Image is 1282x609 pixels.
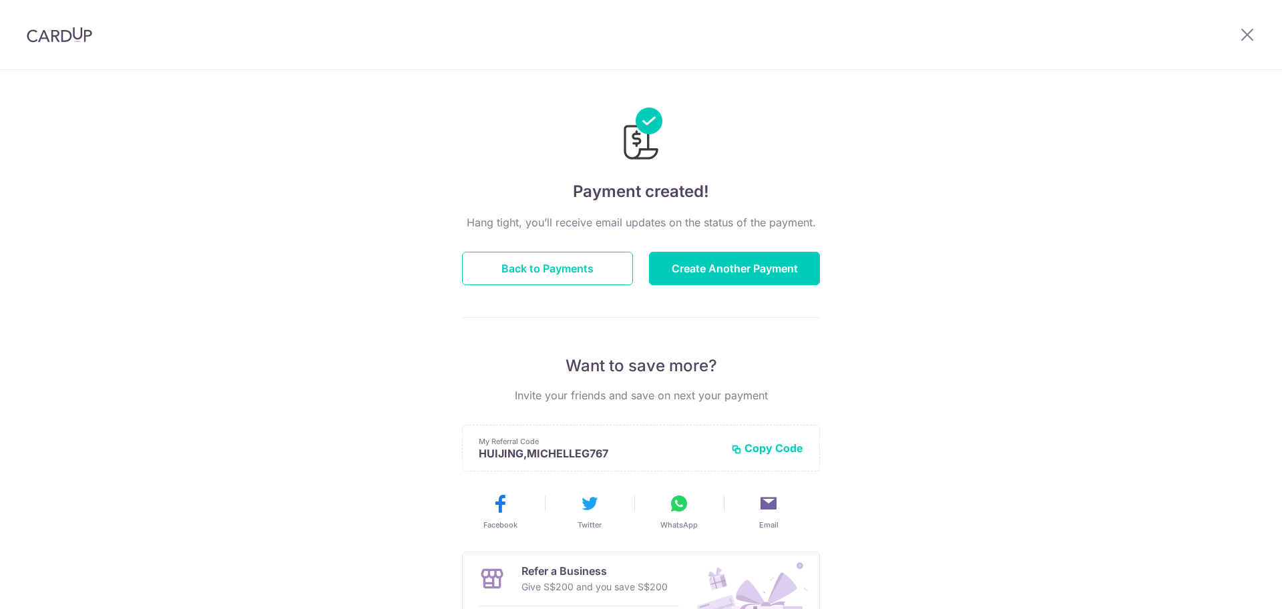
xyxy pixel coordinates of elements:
[731,441,803,455] button: Copy Code
[461,493,540,530] button: Facebook
[521,579,668,595] p: Give S$200 and you save S$200
[578,520,602,530] span: Twitter
[649,252,820,285] button: Create Another Payment
[660,520,698,530] span: WhatsApp
[759,520,779,530] span: Email
[479,447,720,460] p: HUIJING,MICHELLEG767
[640,493,718,530] button: WhatsApp
[483,520,517,530] span: Facebook
[479,436,720,447] p: My Referral Code
[521,563,668,579] p: Refer a Business
[550,493,629,530] button: Twitter
[27,27,92,43] img: CardUp
[729,493,808,530] button: Email
[462,180,820,204] h4: Payment created!
[462,252,633,285] button: Back to Payments
[620,108,662,164] img: Payments
[462,387,820,403] p: Invite your friends and save on next your payment
[462,355,820,377] p: Want to save more?
[462,214,820,230] p: Hang tight, you’ll receive email updates on the status of the payment.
